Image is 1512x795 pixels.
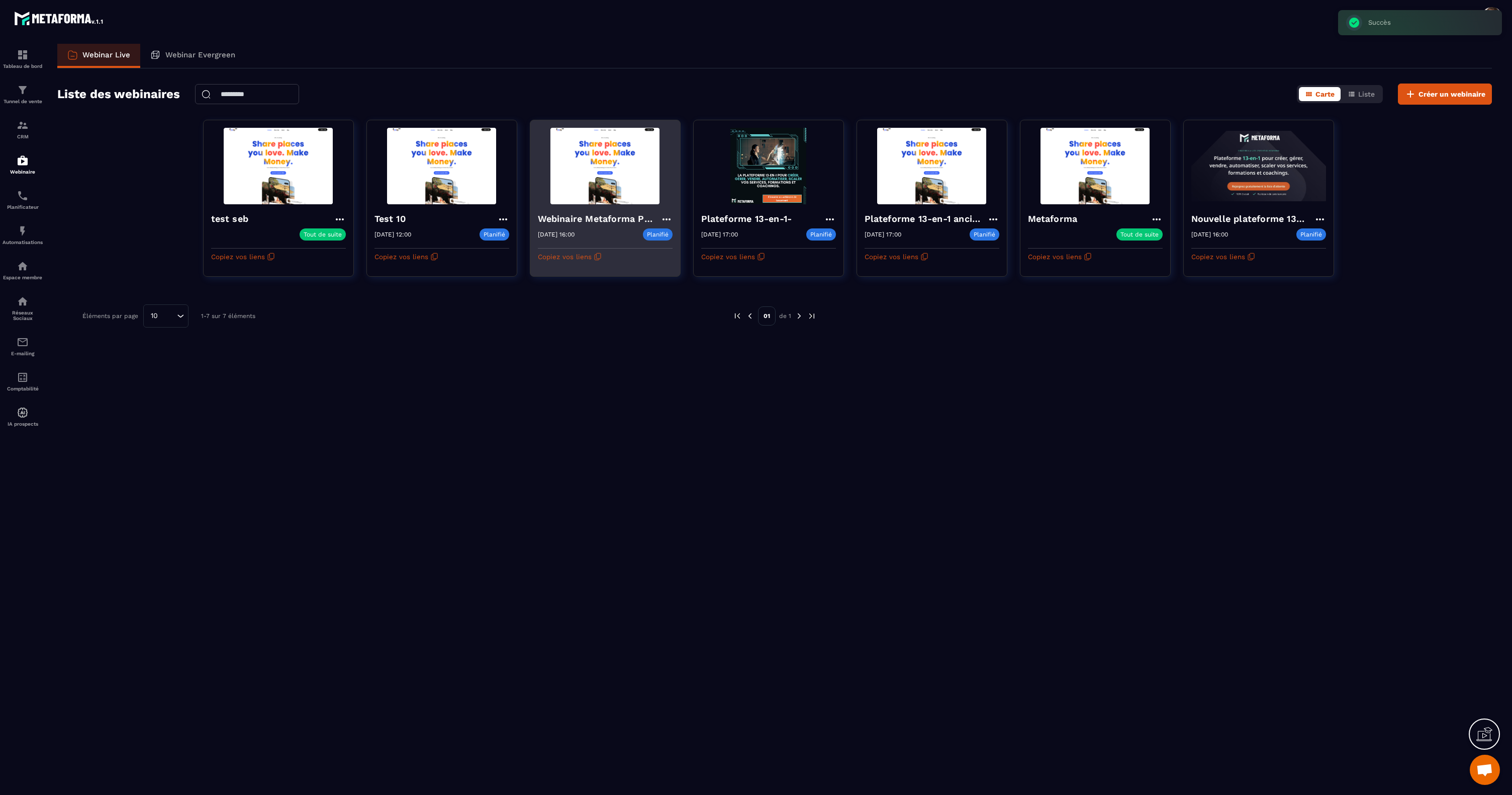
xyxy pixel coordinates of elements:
h4: test seb [211,212,254,226]
a: Mở cuộc trò chuyện [1470,755,1500,785]
span: Créer un webinaire [1419,89,1485,99]
a: schedulerschedulerPlanificateur [3,182,43,217]
p: E-mailing [3,351,43,356]
p: CRM [3,134,43,139]
p: Tout de suite [1120,231,1159,238]
a: formationformationCRM [3,112,43,147]
p: Planifié [1296,228,1326,241]
p: Webinar Evergreen [165,50,235,59]
a: formationformationTableau de bord [3,41,43,76]
p: [DATE] 17:00 [865,231,901,238]
a: social-networksocial-networkRéseaux Sociaux [3,288,43,329]
span: 10 [147,310,161,322]
p: Éléments par page [82,312,138,320]
p: Tunnel de vente [3,99,43,104]
img: automations [17,407,29,419]
a: automationsautomationsEspace membre [3,253,43,288]
p: Planificateur [3,204,43,210]
p: Automatisations [3,240,43,245]
p: Réseaux Sociaux [3,310,43,321]
img: automations [17,260,29,272]
p: [DATE] 16:00 [1191,231,1228,238]
img: email [17,336,29,348]
p: 01 [758,306,776,326]
p: Planifié [643,228,673,241]
h2: Liste des webinaires [57,84,180,104]
img: social-network [17,295,29,307]
img: prev [733,311,742,321]
img: webinar-background [211,128,346,204]
img: webinar-background [701,128,836,204]
h4: Test 10 [374,212,411,226]
p: de 1 [779,312,791,320]
span: Carte [1315,90,1335,98]
img: formation [17,84,29,96]
img: webinar-background [865,128,999,204]
div: Search for option [143,304,188,328]
p: Tout de suite [304,231,342,238]
img: scheduler [17,190,29,202]
h4: Nouvelle plateforme 13-en-1 [1191,212,1314,226]
button: Copiez vos liens [374,249,438,265]
p: [DATE] 16:00 [538,231,575,238]
button: Copiez vos liens [865,249,928,265]
a: formationformationTunnel de vente [3,76,43,112]
button: Copiez vos liens [538,249,602,265]
h4: Plateforme 13-en-1 ancien [865,212,987,226]
img: webinar-background [374,128,509,204]
p: Espace membre [3,275,43,280]
p: Webinaire [3,169,43,175]
button: Carte [1299,87,1341,101]
img: formation [17,49,29,61]
img: automations [17,154,29,167]
h4: Plateforme 13-en-1- [701,212,797,226]
p: Comptabilité [3,386,43,391]
button: Créer un webinaire [1398,84,1492,105]
button: Copiez vos liens [1191,249,1255,265]
button: Copiez vos liens [701,249,765,265]
a: automationsautomationsWebinaire [3,147,43,182]
span: Liste [1358,90,1375,98]
p: Tableau de bord [3,63,43,69]
h4: Webinaire Metaforma Plateforme 13-en-1 [538,212,660,226]
p: IA prospects [3,421,43,427]
img: automations [17,225,29,237]
h4: Metaforma [1028,212,1083,226]
p: Planifié [970,228,999,241]
img: next [795,311,804,321]
button: Copiez vos liens [1028,249,1092,265]
img: accountant [17,371,29,383]
a: automationsautomationsAutomatisations [3,217,43,253]
button: Liste [1342,87,1381,101]
img: next [807,311,816,321]
img: prev [745,311,754,321]
p: Webinar Live [82,50,130,59]
img: logo [14,9,105,27]
p: Planifié [480,228,509,241]
button: Copiez vos liens [211,249,275,265]
p: [DATE] 17:00 [701,231,738,238]
a: accountantaccountantComptabilité [3,364,43,399]
input: Search for option [161,310,174,322]
img: webinar-background [1028,128,1163,204]
a: Webinar Live [57,44,140,68]
p: Planifié [806,228,836,241]
p: [DATE] 12:00 [374,231,411,238]
p: 1-7 sur 7 éléments [201,312,255,320]
a: emailemailE-mailing [3,329,43,364]
img: formation [17,119,29,131]
img: webinar-background [1191,128,1326,204]
img: webinar-background [538,128,673,204]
